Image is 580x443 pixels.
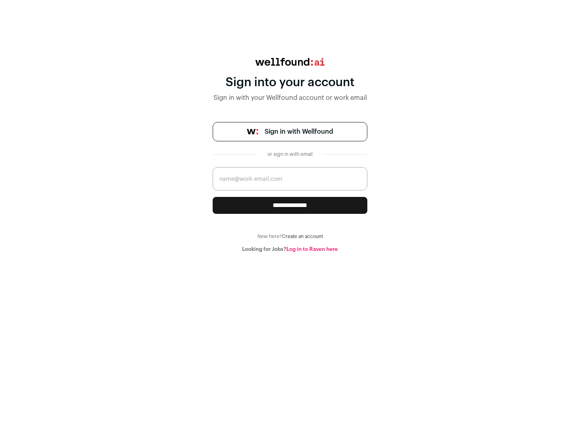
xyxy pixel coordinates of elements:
[213,167,367,190] input: name@work-email.com
[213,233,367,240] div: New here?
[213,122,367,141] a: Sign in with Wellfound
[264,151,316,157] div: or sign in with email
[265,127,333,137] span: Sign in with Wellfound
[213,246,367,253] div: Looking for Jobs?
[255,58,325,66] img: wellfound:ai
[286,246,338,252] a: Log in to Raven here
[282,234,323,239] a: Create an account
[213,75,367,90] div: Sign into your account
[213,93,367,103] div: Sign in with your Wellfound account or work email
[247,129,258,135] img: wellfound-symbol-flush-black-fb3c872781a75f747ccb3a119075da62bfe97bd399995f84a933054e44a575c4.png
